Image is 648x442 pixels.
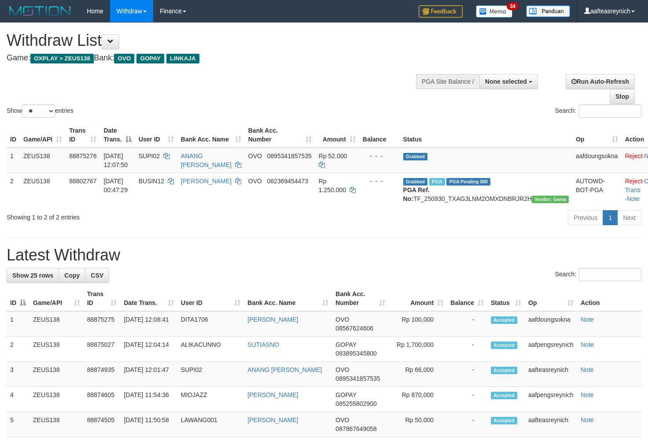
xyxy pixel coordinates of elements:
[491,316,517,324] span: Accepted
[120,362,177,387] td: [DATE] 12:01:47
[247,416,298,423] a: [PERSON_NAME]
[525,387,577,412] td: aafpengsreynich
[7,337,29,362] td: 2
[359,123,400,148] th: Balance
[69,178,96,185] span: 88802767
[7,148,20,173] td: 1
[139,178,164,185] span: BUSIN12
[572,123,622,148] th: Op: activate to sort column ascending
[7,246,641,264] h1: Latest Withdraw
[400,123,572,148] th: Status
[248,178,262,185] span: OVO
[487,286,525,311] th: Status: activate to sort column ascending
[335,325,373,332] span: Copy 08567624606 to clipboard
[319,152,347,160] span: Rp 52.000
[248,152,262,160] span: OVO
[166,54,199,63] span: LINKAJA
[335,400,376,407] span: Copy 085255802900 to clipboard
[581,416,594,423] a: Note
[181,152,232,168] a: ANANG [PERSON_NAME]
[100,123,135,148] th: Date Trans.: activate to sort column descending
[7,412,29,437] td: 5
[335,341,356,348] span: GOPAY
[247,341,279,348] a: SUTIASNO
[491,392,517,399] span: Accepted
[29,387,84,412] td: ZEUS138
[555,268,641,281] label: Search:
[120,412,177,437] td: [DATE] 11:50:58
[22,104,55,118] select: Showentries
[20,123,66,148] th: Game/API: activate to sort column ascending
[532,196,569,203] span: Vendor URL: https://trx31.1velocity.biz
[335,416,349,423] span: OVO
[566,74,635,89] a: Run Auto-Refresh
[335,425,376,432] span: Copy 087867649058 to clipboard
[244,286,332,311] th: Bank Acc. Name: activate to sort column ascending
[315,123,359,148] th: Amount: activate to sort column ascending
[91,272,103,279] span: CSV
[579,104,641,118] input: Search:
[120,387,177,412] td: [DATE] 11:54:36
[29,311,84,337] td: ZEUS138
[403,153,428,160] span: Grabbed
[525,412,577,437] td: aafteasreynich
[84,362,121,387] td: 88874935
[491,367,517,374] span: Accepted
[139,152,160,160] span: SUPI02
[64,272,80,279] span: Copy
[247,391,298,398] a: [PERSON_NAME]
[610,89,635,104] a: Stop
[7,387,29,412] td: 4
[476,5,513,18] img: Button%20Memo.svg
[84,311,121,337] td: 88875275
[29,337,84,362] td: ZEUS138
[120,286,177,311] th: Date Trans.: activate to sort column ascending
[403,178,428,186] span: Grabbed
[335,316,349,323] span: OVO
[389,412,447,437] td: Rp 50,000
[30,54,94,63] span: OXPLAY > ZEUS138
[525,286,577,311] th: Op: activate to sort column ascending
[447,387,487,412] td: -
[69,152,96,160] span: 88875276
[491,417,517,424] span: Accepted
[507,2,519,10] span: 34
[7,209,263,222] div: Showing 1 to 2 of 2 entries
[114,54,134,63] span: OVO
[389,387,447,412] td: Rp 870,000
[177,123,245,148] th: Bank Acc. Name: activate to sort column ascending
[447,286,487,311] th: Balance: activate to sort column ascending
[479,74,538,89] button: None selected
[579,268,641,281] input: Search:
[85,268,109,283] a: CSV
[267,178,308,185] span: Copy 082369454473 to clipboard
[627,195,640,202] a: Note
[555,104,641,118] label: Search:
[389,337,447,362] td: Rp 1,700,000
[7,104,74,118] label: Show entries
[29,412,84,437] td: ZEUS138
[267,152,312,160] span: Copy 0895341857535 to clipboard
[120,337,177,362] td: [DATE] 12:04:14
[177,337,244,362] td: ALIKACUNNO
[177,387,244,412] td: MIOJAZZ
[7,362,29,387] td: 3
[29,286,84,311] th: Game/API: activate to sort column ascending
[389,286,447,311] th: Amount: activate to sort column ascending
[245,123,315,148] th: Bank Acc. Number: activate to sort column ascending
[84,337,121,362] td: 88875027
[177,362,244,387] td: SUPI02
[447,412,487,437] td: -
[335,350,376,357] span: Copy 083895345800 to clipboard
[526,5,570,17] img: panduan.png
[447,362,487,387] td: -
[59,268,85,283] a: Copy
[577,286,641,311] th: Action
[181,178,232,185] a: [PERSON_NAME]
[491,342,517,349] span: Accepted
[625,178,643,185] a: Reject
[447,311,487,337] td: -
[617,210,641,225] a: Next
[103,178,128,193] span: [DATE] 00:47:29
[7,286,29,311] th: ID: activate to sort column descending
